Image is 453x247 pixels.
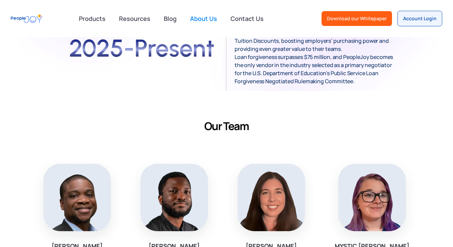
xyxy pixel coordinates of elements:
[204,118,249,134] h2: Our Team
[115,11,154,26] a: Resources
[75,12,110,25] div: Products
[397,11,442,26] a: Account Login
[160,11,181,26] a: Blog
[327,15,387,22] div: Download our Whitepaper
[186,11,221,26] a: About Us
[11,11,42,26] a: home
[403,15,436,22] div: Account Login
[322,11,392,26] a: Download our Whitepaper
[235,29,396,85] p: PeopleJoy expands its platform to include: Tuition Discounts, boosting employers’ purchasing powe...
[227,11,268,26] a: Contact Us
